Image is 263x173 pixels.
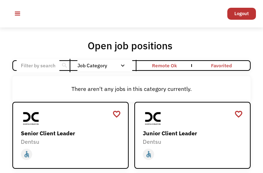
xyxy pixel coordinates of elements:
div: Dentsu [143,137,242,146]
h1: Open job positions [88,39,173,52]
a: Logout [227,8,256,20]
div: There aren't any jobs in this category currently. [16,85,247,93]
a: favorite_border [112,109,121,119]
a: Remote Ok [136,61,193,70]
img: Dentsu [143,110,163,127]
div: accessible [145,149,152,160]
input: Filter by search [17,59,59,72]
a: DentsuSenior Client LeaderDentsuaccessible [12,102,129,169]
div: Dentsu [21,137,120,146]
a: Favorited [193,61,250,70]
a: DentsuJunior Client LeaderDentsuaccessible [134,102,251,169]
form: Email Form [12,60,251,70]
div: Remote Ok [152,61,177,70]
div: Junior Client Leader [143,129,242,137]
div: search [61,60,68,71]
div: Job Category [77,63,132,68]
img: Dentsu [21,110,41,127]
div: Senior Client Leader [21,129,120,137]
div: Job Category [77,60,132,71]
div: menu [7,3,28,24]
a: favorite_border [234,109,243,119]
div: accessible [23,149,30,160]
